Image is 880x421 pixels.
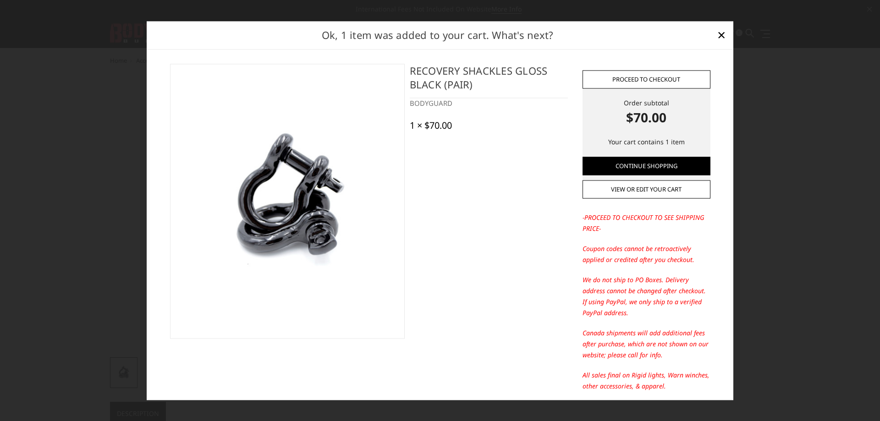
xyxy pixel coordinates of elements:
p: Coupon codes cannot be retroactively applied or credited after you checkout. [583,243,710,265]
p: Canada shipments will add additional fees after purchase, which are not shown on our website; ple... [583,328,710,361]
strong: $70.00 [583,108,710,127]
div: 1 × $70.00 [410,120,452,131]
span: × [717,25,726,45]
a: Close [714,28,729,43]
div: Order subtotal [583,98,710,127]
a: View or edit your cart [583,180,710,198]
a: Continue Shopping [583,157,710,175]
a: Proceed to checkout [583,70,710,88]
h2: Ok, 1 item was added to your cart. What's next? [161,27,714,43]
h4: Recovery Shackles Gloss Black (pair) [410,64,568,98]
div: BODYGUARD [410,98,568,109]
p: -PROCEED TO CHECKOUT TO SEE SHIPPING PRICE- [583,212,710,234]
p: We do not ship to PO Boxes. Delivery address cannot be changed after checkout. If using PayPal, w... [583,274,710,318]
img: Recovery Shackles Gloss Black (pair) [175,126,400,276]
p: Your cart contains 1 item [583,137,710,148]
p: All sales final on Rigid lights, Warn winches, other accessories, & apparel. [583,370,710,392]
